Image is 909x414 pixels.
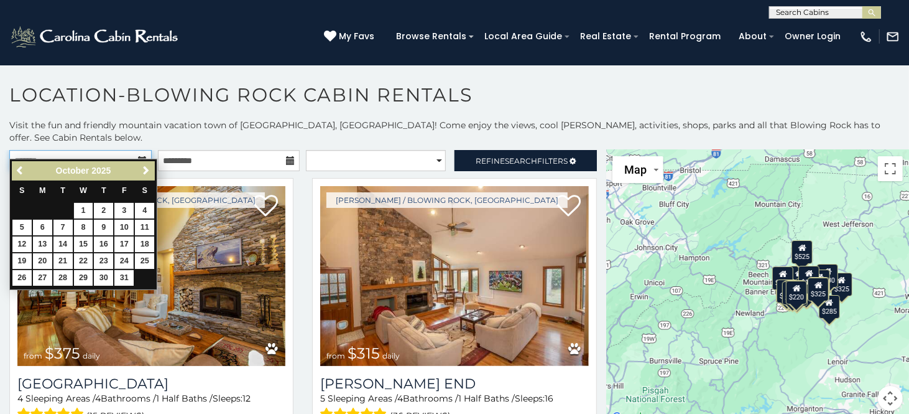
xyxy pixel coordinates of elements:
span: daily [83,351,100,360]
a: 20 [33,253,52,269]
a: About [732,27,773,46]
a: 30 [94,270,113,286]
a: 15 [74,237,93,252]
a: Next [138,163,154,179]
span: 4 [95,393,101,404]
div: $355 [782,281,803,305]
span: $315 [348,344,380,362]
a: [GEOGRAPHIC_DATA] [17,375,285,392]
a: 8 [74,220,93,235]
span: Next [141,166,151,176]
a: 23 [94,253,113,269]
span: 5 [320,393,325,404]
a: 26 [12,270,32,286]
span: Friday [122,186,127,195]
a: RefineSearchFilters [455,150,597,171]
span: Tuesday [60,186,65,195]
div: $400 [773,266,794,290]
img: Moss End [320,186,588,366]
a: 18 [135,237,154,252]
a: [PERSON_NAME] / Blowing Rock, [GEOGRAPHIC_DATA] [326,192,568,208]
a: 19 [12,253,32,269]
a: 13 [33,237,52,252]
span: 1 Half Baths / [156,393,213,404]
span: from [326,351,345,360]
a: 11 [135,220,154,235]
img: phone-regular-white.png [859,30,873,44]
img: White-1-2.png [9,24,182,49]
span: Saturday [142,186,147,195]
div: $220 [786,280,807,304]
span: My Favs [339,30,374,43]
span: 1 Half Baths / [458,393,515,404]
span: Map [625,163,647,176]
div: $226 [810,270,831,293]
a: 24 [114,253,134,269]
span: Refine Filters [476,156,568,166]
div: $150 [798,265,819,289]
h3: Mountain Song Lodge [17,375,285,392]
a: 2 [94,203,113,219]
a: 27 [33,270,52,286]
div: $930 [817,264,838,288]
button: Toggle fullscreen view [878,156,903,181]
div: $675 [789,266,810,289]
a: 1 [74,203,93,219]
a: 28 [53,270,73,286]
span: Sunday [19,186,24,195]
div: $345 [787,282,808,306]
a: Real Estate [574,27,637,46]
a: [PERSON_NAME] End [320,375,588,392]
div: $165 [784,280,805,303]
a: 5 [12,220,32,235]
span: Wednesday [80,186,87,195]
a: Add to favorites [253,194,278,220]
a: Owner Login [778,27,847,46]
div: $410 [777,279,798,303]
a: 7 [53,220,73,235]
a: 29 [74,270,93,286]
span: Search [505,156,537,166]
a: Rental Program [643,27,727,46]
a: 3 [114,203,134,219]
span: 12 [242,393,251,404]
a: 4 [135,203,154,219]
a: 25 [135,253,154,269]
span: Thursday [101,186,106,195]
a: 16 [94,237,113,252]
a: 14 [53,237,73,252]
div: $325 [808,277,829,301]
button: Change map style [612,156,663,183]
span: October [56,166,90,176]
a: 10 [114,220,134,235]
a: 9 [94,220,113,235]
a: 21 [53,253,73,269]
a: Previous [13,163,29,179]
img: mail-regular-white.png [886,30,900,44]
a: 22 [74,253,93,269]
span: 4 [397,393,403,404]
a: Add to favorites [556,194,581,220]
span: Previous [16,166,25,176]
div: $525 [792,240,813,263]
a: 12 [12,237,32,252]
a: 6 [33,220,52,235]
div: $325 [831,273,852,296]
a: Moss End from $315 daily [320,186,588,366]
span: $375 [45,344,80,362]
a: Browse Rentals [390,27,473,46]
a: 31 [114,270,134,286]
span: from [24,351,42,360]
span: daily [382,351,400,360]
a: My Favs [324,30,377,44]
a: 17 [114,237,134,252]
button: Map camera controls [878,386,903,411]
span: Monday [39,186,46,195]
span: 2025 [91,166,111,176]
div: $285 [819,294,840,318]
a: Local Area Guide [478,27,568,46]
h3: Moss End [320,375,588,392]
span: 4 [17,393,23,404]
span: 16 [545,393,553,404]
